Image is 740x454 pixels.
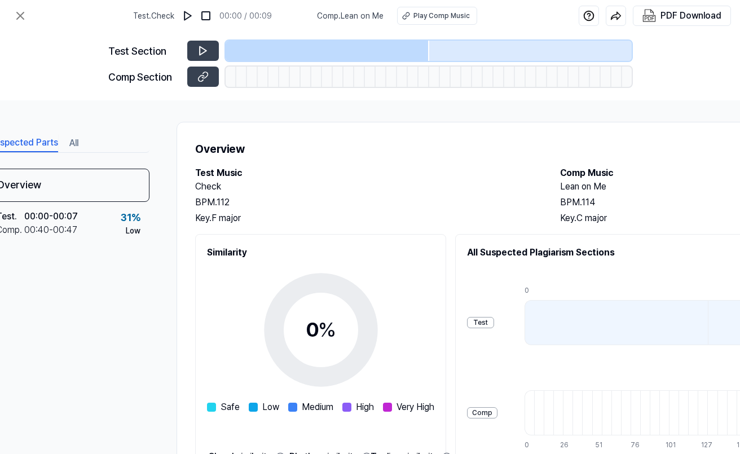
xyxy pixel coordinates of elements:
div: 0 [525,440,534,450]
div: 31 % [121,210,140,225]
img: PDF Download [642,9,656,23]
span: Test . Check [133,10,174,22]
span: Medium [302,400,333,414]
div: Comp Section [108,69,180,85]
div: 00:00 / 00:09 [219,10,272,22]
div: Play Comp Music [413,11,470,21]
h2: Similarity [207,246,434,259]
div: 101 [666,440,675,450]
div: 00:00 - 00:07 [24,210,78,223]
div: 76 [631,440,640,450]
div: Low [126,225,140,237]
span: Comp . Lean on Me [317,10,384,22]
div: 0 [525,285,708,296]
img: share [610,10,622,21]
div: PDF Download [660,8,721,23]
div: 00:40 - 00:47 [24,223,77,237]
span: % [318,318,336,342]
div: Comp [467,407,497,418]
div: 0 [306,315,336,345]
span: High [356,400,374,414]
div: 127 [701,440,711,450]
span: Safe [221,400,240,414]
img: help [583,10,594,21]
img: play [182,10,193,21]
div: Test [467,317,494,328]
div: Test Section [108,43,180,59]
button: PDF Download [640,6,724,25]
div: BPM. 112 [195,196,538,209]
button: All [69,134,78,152]
h2: Check [195,180,538,193]
h2: Test Music [195,166,538,180]
span: Very High [397,400,434,414]
div: Key. F major [195,211,538,225]
div: 26 [560,440,570,450]
span: Low [262,400,279,414]
div: 51 [595,440,605,450]
img: stop [200,10,212,21]
button: Play Comp Music [397,7,477,25]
